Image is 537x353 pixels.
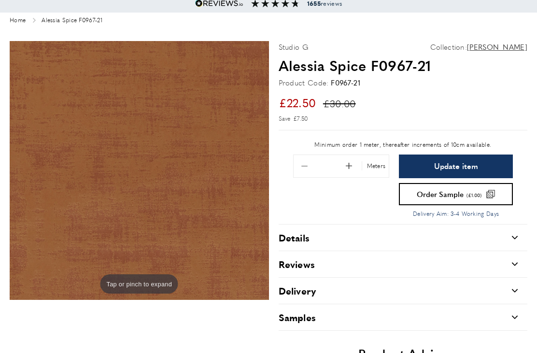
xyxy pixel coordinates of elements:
[295,156,315,176] button: Remove 0.1 from quantity
[279,55,527,75] h1: Alessia Spice F0967-21
[279,284,316,297] h2: Delivery
[279,257,315,271] h2: Reviews
[466,193,481,198] span: (£1.00)
[399,183,513,205] button: Order Sample (£1.00)
[293,114,308,123] span: £7.50
[430,41,527,53] p: Collection:
[42,17,102,24] span: Alessia Spice F0967-21
[279,311,316,324] h2: Samples
[417,190,464,198] span: Order Sample
[279,94,316,111] span: £22.50
[339,156,359,176] button: Add 0.1 to quantity
[10,17,26,24] a: Home
[331,77,360,88] div: F0967-21
[434,162,478,170] span: Update item
[467,41,527,53] a: [PERSON_NAME]
[10,41,269,300] img: product photo
[10,41,269,300] a: product photoTap or pinch to expand
[279,77,329,88] strong: Product Code
[362,161,388,170] div: Meters
[279,231,310,244] h2: Details
[279,114,291,123] span: Save
[399,155,513,178] button: Update item
[323,97,356,110] span: £30.00
[399,209,513,218] p: Delivery Aim: 3-4 Working Days
[293,140,513,149] p: Minimum order 1 meter, thereafter increments of 10cm available.
[279,41,309,53] p: Studio G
